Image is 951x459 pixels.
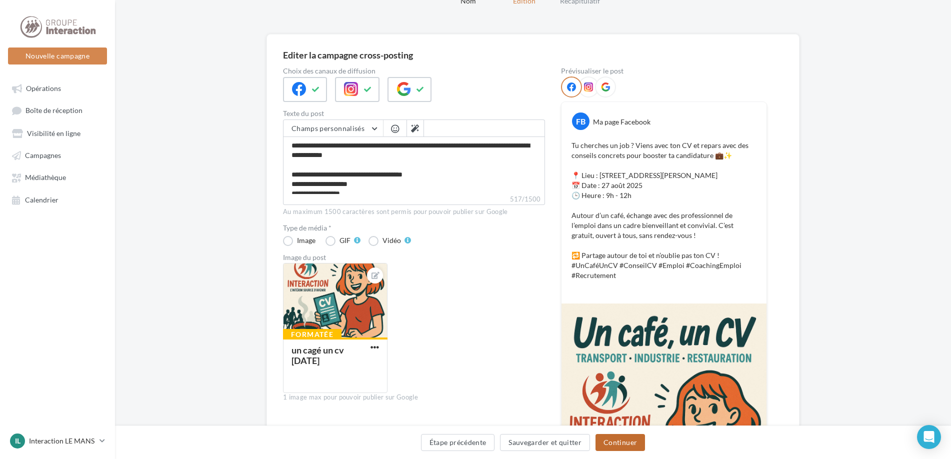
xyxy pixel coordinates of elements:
div: Ma page Facebook [593,117,650,127]
a: Opérations [6,79,109,97]
a: Visibilité en ligne [6,124,109,142]
span: Boîte de réception [25,106,82,115]
div: Prévisualiser le post [561,67,767,74]
span: Campagnes [25,151,61,159]
label: Texte du post [283,110,545,117]
div: Image [297,237,315,244]
a: Médiathèque [6,168,109,186]
div: GIF [339,237,350,244]
div: un cagé un cv [DATE] [291,344,344,366]
p: Tu cherches un job ? Viens avec ton CV et repars avec des conseils concrets pour booster ta candi... [571,140,756,290]
div: Image du post [283,254,545,261]
span: Visibilité en ligne [27,129,80,137]
div: Vidéo [382,237,401,244]
button: Nouvelle campagne [8,47,107,64]
button: Étape précédente [421,434,495,451]
a: Calendrier [6,190,109,208]
button: Champs personnalisés [283,120,383,137]
span: Médiathèque [25,173,66,182]
div: 1 image max pour pouvoir publier sur Google [283,393,545,402]
button: Sauvegarder et quitter [500,434,590,451]
div: Open Intercom Messenger [917,425,941,449]
label: Choix des canaux de diffusion [283,67,545,74]
div: Editer la campagne cross-posting [283,50,413,59]
div: Formatée [283,329,341,340]
a: IL Interaction LE MANS [8,431,107,450]
button: Continuer [595,434,645,451]
p: Interaction LE MANS [29,436,95,446]
span: Opérations [26,84,61,92]
div: Au maximum 1500 caractères sont permis pour pouvoir publier sur Google [283,207,545,216]
label: Type de média * [283,224,545,231]
span: Calendrier [25,195,58,204]
a: Campagnes [6,146,109,164]
span: IL [15,436,20,446]
label: 517/1500 [283,194,545,205]
span: Champs personnalisés [291,124,364,132]
div: FB [572,112,589,130]
a: Boîte de réception [6,101,109,119]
